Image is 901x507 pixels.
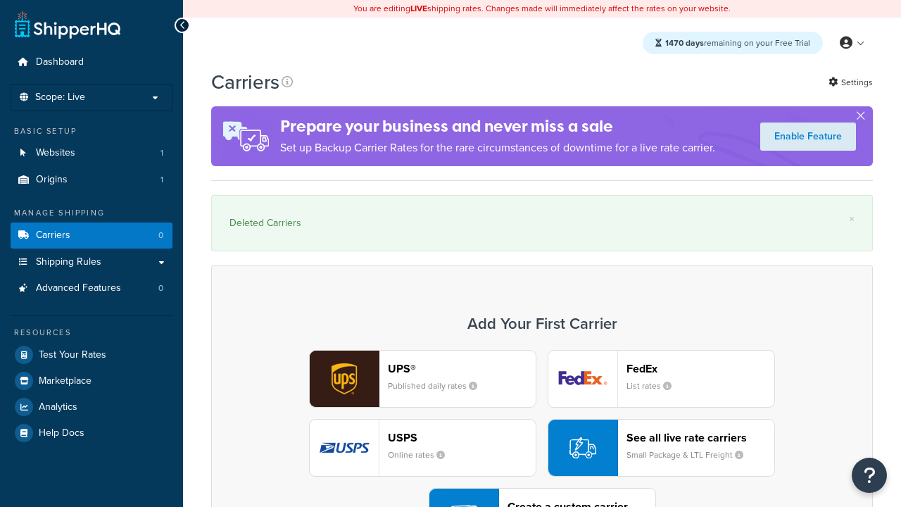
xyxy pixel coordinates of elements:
[309,350,536,408] button: ups logoUPS®Published daily rates
[11,140,172,166] li: Websites
[11,49,172,75] a: Dashboard
[11,275,172,301] a: Advanced Features 0
[11,249,172,275] a: Shipping Rules
[39,401,77,413] span: Analytics
[388,362,536,375] header: UPS®
[569,434,596,461] img: icon-carrier-liverate-becf4550.svg
[852,458,887,493] button: Open Resource Center
[11,207,172,219] div: Manage Shipping
[11,167,172,193] li: Origins
[626,380,683,392] small: List rates
[36,282,121,294] span: Advanced Features
[626,431,774,444] header: See all live rate carriers
[11,167,172,193] a: Origins 1
[11,275,172,301] li: Advanced Features
[11,223,172,249] a: Carriers 0
[11,420,172,446] a: Help Docs
[36,147,75,159] span: Websites
[410,2,427,15] b: LIVE
[665,37,704,49] strong: 1470 days
[388,431,536,444] header: USPS
[548,351,617,407] img: fedEx logo
[388,449,456,461] small: Online rates
[226,315,858,332] h3: Add Your First Carrier
[643,32,823,54] div: remaining on your Free Trial
[11,140,172,166] a: Websites 1
[11,327,172,339] div: Resources
[309,419,536,477] button: usps logoUSPSOnline rates
[211,106,280,166] img: ad-rules-rateshop-fe6ec290ccb7230408bd80ed9643f0289d75e0ffd9eb532fc0e269fcd187b520.png
[280,115,715,138] h4: Prepare your business and never miss a sale
[11,368,172,394] a: Marketplace
[548,350,775,408] button: fedEx logoFedExList rates
[626,449,755,461] small: Small Package & LTL Freight
[158,230,163,242] span: 0
[35,92,85,104] span: Scope: Live
[36,174,68,186] span: Origins
[310,420,379,476] img: usps logo
[160,147,163,159] span: 1
[39,375,92,387] span: Marketplace
[229,213,855,233] div: Deleted Carriers
[36,256,101,268] span: Shipping Rules
[310,351,379,407] img: ups logo
[626,362,774,375] header: FedEx
[211,68,279,96] h1: Carriers
[11,223,172,249] li: Carriers
[11,125,172,137] div: Basic Setup
[158,282,163,294] span: 0
[39,427,84,439] span: Help Docs
[828,73,873,92] a: Settings
[760,123,856,151] a: Enable Feature
[11,342,172,368] a: Test Your Rates
[39,349,106,361] span: Test Your Rates
[160,174,163,186] span: 1
[280,138,715,158] p: Set up Backup Carrier Rates for the rare circumstances of downtime for a live rate carrier.
[11,394,172,420] a: Analytics
[849,213,855,225] a: ×
[548,419,775,477] button: See all live rate carriersSmall Package & LTL Freight
[15,11,120,39] a: ShipperHQ Home
[36,230,70,242] span: Carriers
[36,56,84,68] span: Dashboard
[388,380,489,392] small: Published daily rates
